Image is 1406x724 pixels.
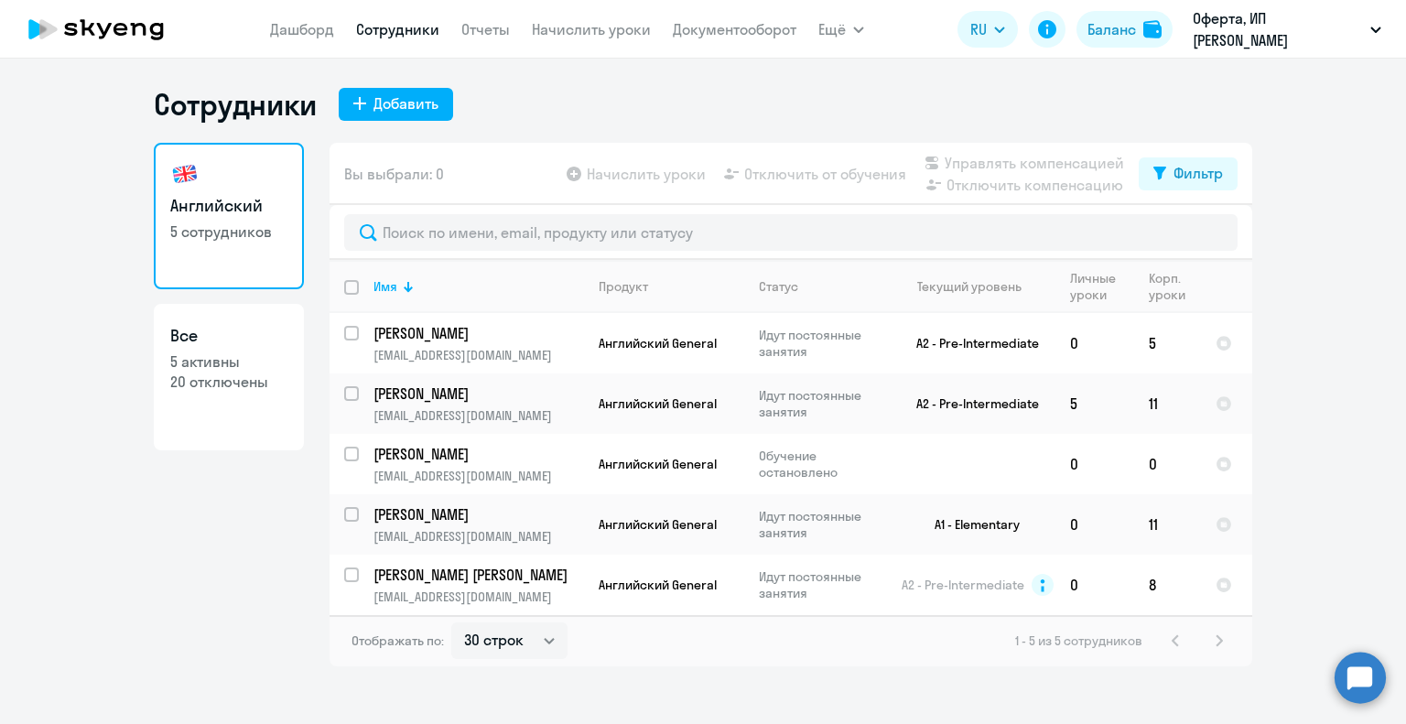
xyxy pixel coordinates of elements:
span: Отображать по: [351,632,444,649]
span: 1 - 5 из 5 сотрудников [1015,632,1142,649]
a: Отчеты [461,20,510,38]
a: [PERSON_NAME] [373,384,583,404]
a: [PERSON_NAME] [373,444,583,464]
td: 0 [1055,555,1134,615]
td: 8 [1134,555,1201,615]
td: 0 [1055,494,1134,555]
a: [PERSON_NAME] [373,504,583,524]
p: [PERSON_NAME] [373,323,580,343]
button: Ещё [818,11,864,48]
td: 0 [1134,434,1201,494]
td: A2 - Pre-Intermediate [885,373,1055,434]
p: 5 активны [170,351,287,372]
td: 0 [1055,434,1134,494]
h1: Сотрудники [154,86,317,123]
div: Продукт [599,278,743,295]
div: Статус [759,278,884,295]
a: Все5 активны20 отключены [154,304,304,450]
p: [EMAIL_ADDRESS][DOMAIN_NAME] [373,468,583,484]
div: Добавить [373,92,438,114]
input: Поиск по имени, email, продукту или статусу [344,214,1238,251]
span: Вы выбрали: 0 [344,163,444,185]
div: Баланс [1087,18,1136,40]
span: Английский General [599,335,717,351]
td: A1 - Elementary [885,494,1055,555]
p: Обучение остановлено [759,448,884,481]
button: Фильтр [1139,157,1238,190]
div: Статус [759,278,798,295]
p: [EMAIL_ADDRESS][DOMAIN_NAME] [373,528,583,545]
img: balance [1143,20,1162,38]
div: Имя [373,278,397,295]
div: Продукт [599,278,648,295]
a: [PERSON_NAME] [373,323,583,343]
button: Добавить [339,88,453,121]
p: Идут постоянные занятия [759,387,884,420]
button: Оферта, ИП [PERSON_NAME] [1184,7,1390,51]
span: Ещё [818,18,846,40]
a: Английский5 сотрудников [154,143,304,289]
p: [EMAIL_ADDRESS][DOMAIN_NAME] [373,347,583,363]
span: Английский General [599,516,717,533]
td: A2 - Pre-Intermediate [885,313,1055,373]
span: RU [970,18,987,40]
p: [PERSON_NAME] [PERSON_NAME] [373,565,580,585]
div: Текущий уровень [900,278,1054,295]
a: Дашборд [270,20,334,38]
td: 11 [1134,494,1201,555]
p: [EMAIL_ADDRESS][DOMAIN_NAME] [373,589,583,605]
span: Английский General [599,395,717,412]
p: 5 сотрудников [170,222,287,242]
h3: Английский [170,194,287,218]
td: 0 [1055,313,1134,373]
p: [PERSON_NAME] [373,504,580,524]
p: [PERSON_NAME] [373,384,580,404]
div: Фильтр [1173,162,1223,184]
p: 20 отключены [170,372,287,392]
span: A2 - Pre-Intermediate [902,577,1024,593]
a: Сотрудники [356,20,439,38]
td: 5 [1055,373,1134,434]
p: [PERSON_NAME] [373,444,580,464]
div: Личные уроки [1070,270,1133,303]
p: Идут постоянные занятия [759,508,884,541]
div: Корп. уроки [1149,270,1200,303]
h3: Все [170,324,287,348]
a: Начислить уроки [532,20,651,38]
a: Документооборот [673,20,796,38]
p: Идут постоянные занятия [759,327,884,360]
button: Балансbalance [1076,11,1173,48]
td: 11 [1134,373,1201,434]
div: Имя [373,278,583,295]
a: [PERSON_NAME] [PERSON_NAME] [373,565,583,585]
p: Идут постоянные занятия [759,568,884,601]
img: english [170,159,200,189]
p: [EMAIL_ADDRESS][DOMAIN_NAME] [373,407,583,424]
p: Оферта, ИП [PERSON_NAME] [1193,7,1363,51]
div: Корп. уроки [1149,270,1185,303]
span: Английский General [599,456,717,472]
span: Английский General [599,577,717,593]
div: Личные уроки [1070,270,1117,303]
div: Текущий уровень [917,278,1022,295]
td: 5 [1134,313,1201,373]
button: RU [957,11,1018,48]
